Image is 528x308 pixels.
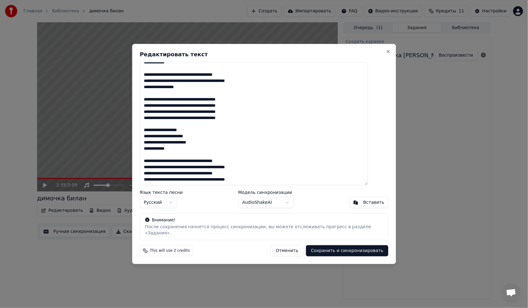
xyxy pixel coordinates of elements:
[270,245,303,256] button: Отменить
[306,245,388,256] button: Сохранить и синхронизировать
[238,190,294,195] label: Модель синхронизации
[145,224,383,236] div: После сохранения начнется процесс синхронизации, вы можете отслеживать прогресс в разделе «Задания».
[145,217,383,223] div: Внимание!
[349,197,388,208] button: Вставить
[140,52,388,57] h2: Редактировать текст
[140,190,183,195] label: Язык текста песни
[150,248,190,253] span: This will use 2 credits
[363,199,384,206] div: Вставить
